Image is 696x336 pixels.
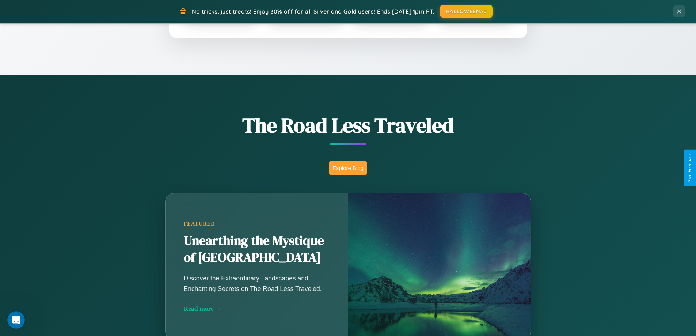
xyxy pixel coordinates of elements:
div: Read more → [184,305,330,313]
button: Explore Blog [329,161,367,175]
span: No tricks, just treats! Enjoy 30% off for all Silver and Gold users! Ends [DATE] 1pm PT. [192,8,434,15]
iframe: Intercom live chat [7,311,25,329]
h2: Unearthing the Mystique of [GEOGRAPHIC_DATA] [184,233,330,266]
div: Featured [184,221,330,227]
button: HALLOWEEN30 [440,5,493,18]
h1: The Road Less Traveled [129,111,567,139]
div: Give Feedback [687,153,692,183]
p: Discover the Extraordinary Landscapes and Enchanting Secrets on The Road Less Traveled. [184,273,330,294]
